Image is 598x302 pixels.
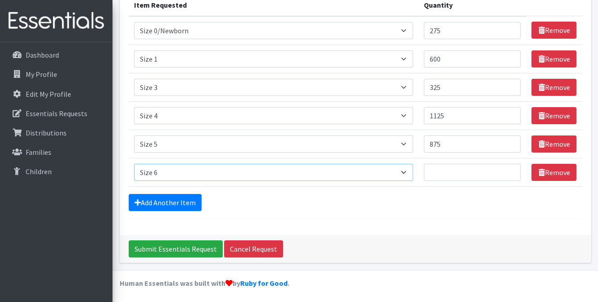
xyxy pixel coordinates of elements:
[4,162,109,180] a: Children
[4,6,109,36] img: HumanEssentials
[531,22,576,39] a: Remove
[531,50,576,68] a: Remove
[129,194,202,211] a: Add Another Item
[4,65,109,83] a: My Profile
[4,124,109,142] a: Distributions
[4,143,109,161] a: Families
[26,167,52,176] p: Children
[26,50,59,59] p: Dashboard
[4,85,109,103] a: Edit My Profile
[26,109,87,118] p: Essentials Requests
[240,279,288,288] a: Ruby for Good
[4,46,109,64] a: Dashboard
[531,107,576,124] a: Remove
[129,240,223,257] input: Submit Essentials Request
[224,240,283,257] a: Cancel Request
[26,90,71,99] p: Edit My Profile
[26,128,67,137] p: Distributions
[531,135,576,153] a: Remove
[26,70,57,79] p: My Profile
[26,148,51,157] p: Families
[531,79,576,96] a: Remove
[4,104,109,122] a: Essentials Requests
[531,164,576,181] a: Remove
[120,279,289,288] strong: Human Essentials was built with by .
